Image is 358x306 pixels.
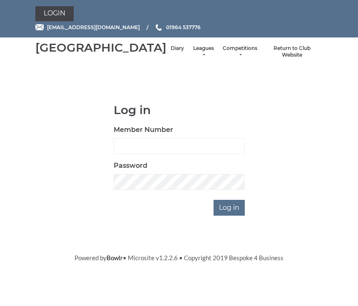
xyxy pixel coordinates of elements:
a: Leagues [192,45,214,59]
img: Phone us [156,24,162,31]
h1: Log in [114,104,245,117]
img: Email [35,24,44,30]
a: Email [EMAIL_ADDRESS][DOMAIN_NAME] [35,23,140,31]
a: Phone us 01964 537776 [154,23,201,31]
label: Password [114,161,147,171]
a: Diary [171,45,184,52]
span: [EMAIL_ADDRESS][DOMAIN_NAME] [47,24,140,30]
span: Powered by • Microsite v1.2.2.6 • Copyright 2019 Bespoke 4 Business [75,254,283,261]
a: Login [35,6,74,21]
label: Member Number [114,125,173,135]
a: Return to Club Website [266,45,318,59]
a: Bowlr [107,254,123,261]
a: Competitions [223,45,257,59]
span: 01964 537776 [166,24,201,30]
input: Log in [214,200,245,216]
div: [GEOGRAPHIC_DATA] [35,41,167,54]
